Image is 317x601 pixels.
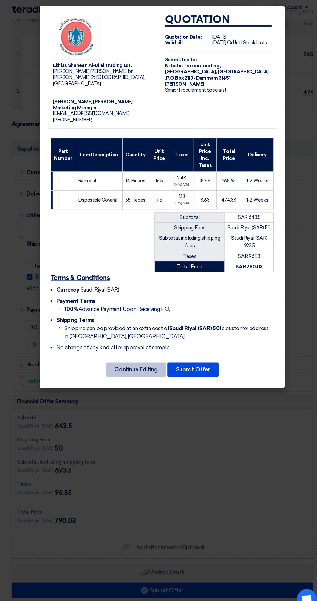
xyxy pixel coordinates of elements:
span: 18.98 [195,174,205,179]
span: Currency [55,280,77,286]
span: 8.63 [196,192,204,198]
button: Continue Editing [104,354,162,368]
td: Total Price [151,255,220,266]
span: 1.13 [174,189,180,195]
span: Saudi Riyal (SAR) 693.5 [225,230,261,243]
th: Unit Price [145,135,166,168]
th: Total Price [212,135,235,168]
div: Ekhlas Shaheen Al-Bilal Trading Est. [52,61,151,67]
span: Saudi Riyal (SAR) [79,280,116,286]
th: Taxes [166,135,189,168]
span: 16.5 [152,174,159,179]
strong: Saudi Riyal (SAR) 50 [165,318,214,324]
u: Terms & Conditions [50,268,107,275]
td: Taxes [151,245,220,255]
span: SAR 96.53 [232,247,254,253]
span: [EMAIL_ADDRESS][DOMAIN_NAME] [52,108,127,114]
strong: Submitted to: [161,56,192,61]
span: Or Until Stock Lasts [222,39,260,45]
span: Saudi Riyal (SAR) 50 [222,219,264,225]
span: 474.38 [216,192,231,198]
span: Senior Procurement Specialist [161,85,221,91]
span: 2.48 [173,171,182,177]
span: [PERSON_NAME] [161,79,200,85]
strong: Quotation [161,14,225,25]
th: Unit Price Inc. Taxes [189,135,212,168]
img: Company Logo [52,14,97,58]
th: Item Description [73,135,120,168]
span: 55 Pieces [123,192,142,198]
td: SAR 643.5 [219,207,267,217]
span: 14 Pieces [123,174,142,179]
strong: Valid till: [161,39,180,45]
span: [DATE] [207,39,221,45]
span: Shipping Terms [55,310,92,316]
th: Part Number [50,135,73,168]
span: Advance Payment Upon Receiving PO, [63,299,166,305]
span: Nabatat for contracting, [161,62,215,67]
span: [PHONE_NUMBER] [52,114,90,120]
strong: Quotation Date: [161,33,197,39]
strong: SAR 790.03 [230,257,257,263]
span: 1-2 Weeks [241,192,262,198]
li: No change of any kind after approval of sample [55,336,267,343]
td: Shipping Fees [151,217,220,228]
th: Delivery [235,135,267,168]
span: [DATE] [207,33,221,39]
span: [GEOGRAPHIC_DATA], [GEOGRAPHIC_DATA] ,P.O Box 2110- Dammam 31451 [161,67,263,79]
span: Disposable Covarall [76,192,115,198]
div: [PERSON_NAME] [PERSON_NAME] – Marketing Manager [52,97,151,108]
button: Submit Offer [163,354,213,368]
strong: 100% [63,299,76,305]
div: Open chat [290,575,309,595]
span: Rain coat [76,174,94,179]
div: (15%) VAT [169,196,186,202]
li: Shipping can be provided at an extra cost of to customer address in [GEOGRAPHIC_DATA], [GEOGRAPHI... [63,317,267,332]
span: 1-2 Weeks [241,174,262,179]
div: (15%) VAT [169,178,186,183]
span: 7.5 [152,192,158,198]
span: [PERSON_NAME] [PERSON_NAME] Ibn [PERSON_NAME] St, [GEOGRAPHIC_DATA], [GEOGRAPHIC_DATA] [52,67,142,84]
span: Payment Terms [55,291,93,297]
td: Subtotal, including shipping fees [151,227,220,245]
th: Quantity [120,135,145,168]
td: Subtotal [151,207,220,217]
span: 265.65 [217,174,230,179]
